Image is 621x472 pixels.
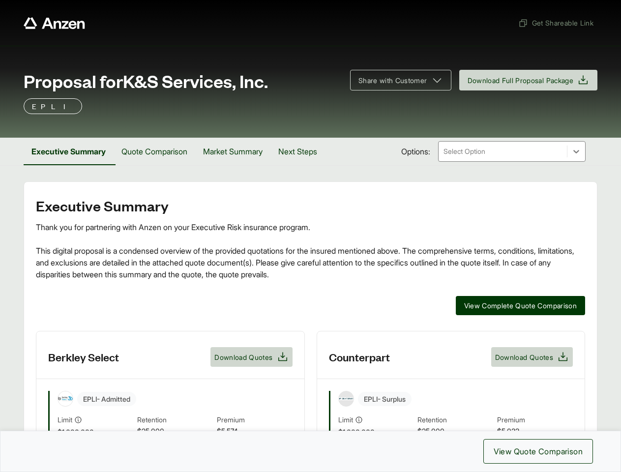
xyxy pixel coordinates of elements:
[339,397,354,400] img: Counterpart
[497,414,573,426] span: Premium
[77,392,136,406] span: EPLI - Admitted
[137,414,213,426] span: Retention
[24,71,268,90] span: Proposal for K&S Services, Inc.
[514,14,597,32] button: Get Shareable Link
[464,300,577,311] span: View Complete Quote Comparison
[329,350,390,364] h3: Counterpart
[137,426,213,437] span: $25,000
[217,426,293,437] span: $5,574
[358,392,412,406] span: EPLI - Surplus
[58,414,72,425] span: Limit
[24,138,114,165] button: Executive Summary
[195,138,270,165] button: Market Summary
[497,426,573,437] span: $5,033
[518,18,593,28] span: Get Shareable Link
[36,221,585,280] div: Thank you for partnering with Anzen on your Executive Risk insurance program. This digital propos...
[114,138,195,165] button: Quote Comparison
[358,75,427,86] span: Share with Customer
[417,414,493,426] span: Retention
[468,75,574,86] span: Download Full Proposal Package
[48,350,119,364] h3: Berkley Select
[350,70,451,90] button: Share with Customer
[214,352,272,362] span: Download Quotes
[338,427,414,437] span: $1,000,000
[483,439,593,464] button: View Quote Comparison
[491,347,573,367] button: Download Quotes
[270,138,325,165] button: Next Steps
[32,100,74,112] p: EPLI
[338,414,353,425] span: Limit
[217,414,293,426] span: Premium
[459,70,598,90] button: Download Full Proposal Package
[24,17,85,29] a: Anzen website
[210,347,292,367] button: Download Quotes
[401,146,430,157] span: Options:
[36,198,585,213] h2: Executive Summary
[494,445,583,457] span: View Quote Comparison
[58,427,133,437] span: $1,000,000
[58,391,73,406] img: Berkley Select
[495,352,553,362] span: Download Quotes
[456,296,586,315] button: View Complete Quote Comparison
[417,426,493,437] span: $25,000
